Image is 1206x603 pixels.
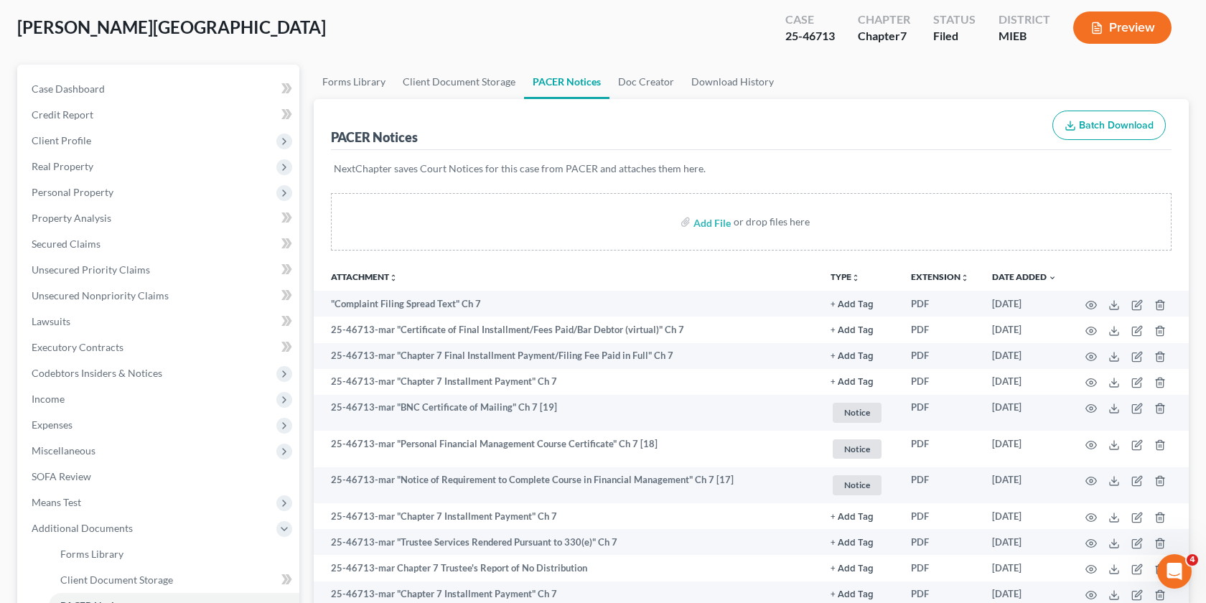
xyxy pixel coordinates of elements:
a: Case Dashboard [20,76,299,102]
a: Doc Creator [609,65,683,99]
span: Unsecured Priority Claims [32,263,150,276]
span: Client Document Storage [60,574,173,586]
td: PDF [899,317,981,342]
a: Client Document Storage [394,65,524,99]
i: unfold_more [960,274,969,282]
span: Additional Documents [32,522,133,534]
a: + Add Tag [831,349,888,363]
button: + Add Tag [831,300,874,309]
span: Client Profile [32,134,91,146]
div: or drop files here [734,215,810,229]
iframe: Intercom live chat [1157,554,1192,589]
span: Miscellaneous [32,444,95,457]
a: Property Analysis [20,205,299,231]
button: + Add Tag [831,538,874,548]
span: Case Dashboard [32,83,105,95]
td: [DATE] [981,317,1068,342]
td: [DATE] [981,369,1068,395]
span: Codebtors Insiders & Notices [32,367,162,379]
a: + Add Tag [831,536,888,549]
a: + Add Tag [831,297,888,311]
td: PDF [899,431,981,467]
span: Expenses [32,419,73,431]
td: PDF [899,529,981,555]
td: 25-46713-mar Chapter 7 Trustee's Report of No Distribution [314,555,819,581]
td: PDF [899,467,981,504]
span: Property Analysis [32,212,111,224]
span: Executory Contracts [32,341,123,353]
a: Date Added expand_more [992,271,1057,282]
div: 25-46713 [785,28,835,45]
a: Credit Report [20,102,299,128]
a: Client Document Storage [49,567,299,593]
td: PDF [899,503,981,529]
div: Status [933,11,976,28]
td: PDF [899,291,981,317]
span: Secured Claims [32,238,100,250]
td: 25-46713-mar "Chapter 7 Installment Payment" Ch 7 [314,503,819,529]
span: Real Property [32,160,93,172]
button: + Add Tag [831,590,874,599]
td: [DATE] [981,431,1068,467]
button: + Add Tag [831,564,874,574]
a: + Add Tag [831,510,888,523]
span: Personal Property [32,186,113,198]
button: + Add Tag [831,352,874,361]
td: 25-46713-mar "Certificate of Final Installment/Fees Paid/Bar Debtor (virtual)" Ch 7 [314,317,819,342]
td: [DATE] [981,555,1068,581]
span: Credit Report [32,108,93,121]
td: [DATE] [981,395,1068,431]
span: 7 [900,29,907,42]
span: Notice [833,403,882,422]
a: Unsecured Nonpriority Claims [20,283,299,309]
span: Income [32,393,65,405]
div: Case [785,11,835,28]
a: Forms Library [314,65,394,99]
a: Notice [831,401,888,424]
td: [DATE] [981,467,1068,504]
a: Attachmentunfold_more [331,271,398,282]
i: unfold_more [389,274,398,282]
a: Unsecured Priority Claims [20,257,299,283]
span: [PERSON_NAME][GEOGRAPHIC_DATA] [17,17,326,37]
a: Forms Library [49,541,299,567]
td: 25-46713-mar "Trustee Services Rendered Pursuant to 330(e)" Ch 7 [314,529,819,555]
td: [DATE] [981,503,1068,529]
span: Batch Download [1079,119,1154,131]
td: 25-46713-mar "Chapter 7 Installment Payment" Ch 7 [314,369,819,395]
td: 25-46713-mar "BNC Certificate of Mailing" Ch 7 [19] [314,395,819,431]
a: + Add Tag [831,375,888,388]
div: Filed [933,28,976,45]
a: + Add Tag [831,587,888,601]
a: + Add Tag [831,323,888,337]
td: "Complaint Filing Spread Text" Ch 7 [314,291,819,317]
button: + Add Tag [831,378,874,387]
div: District [999,11,1050,28]
a: Download History [683,65,782,99]
span: Notice [833,439,882,459]
span: Notice [833,475,882,495]
a: + Add Tag [831,561,888,575]
a: Notice [831,473,888,497]
span: Lawsuits [32,315,70,327]
span: SOFA Review [32,470,91,482]
td: PDF [899,343,981,369]
a: Secured Claims [20,231,299,257]
a: Extensionunfold_more [911,271,969,282]
button: + Add Tag [831,513,874,522]
i: expand_more [1048,274,1057,282]
button: Preview [1073,11,1172,44]
span: Means Test [32,496,81,508]
div: PACER Notices [331,128,418,146]
a: Notice [831,437,888,461]
a: PACER Notices [524,65,609,99]
td: PDF [899,369,981,395]
a: Lawsuits [20,309,299,335]
button: Batch Download [1052,111,1166,141]
i: unfold_more [851,274,860,282]
button: + Add Tag [831,326,874,335]
td: PDF [899,555,981,581]
span: Unsecured Nonpriority Claims [32,289,169,301]
td: [DATE] [981,291,1068,317]
p: NextChapter saves Court Notices for this case from PACER and attaches them here. [334,162,1169,176]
